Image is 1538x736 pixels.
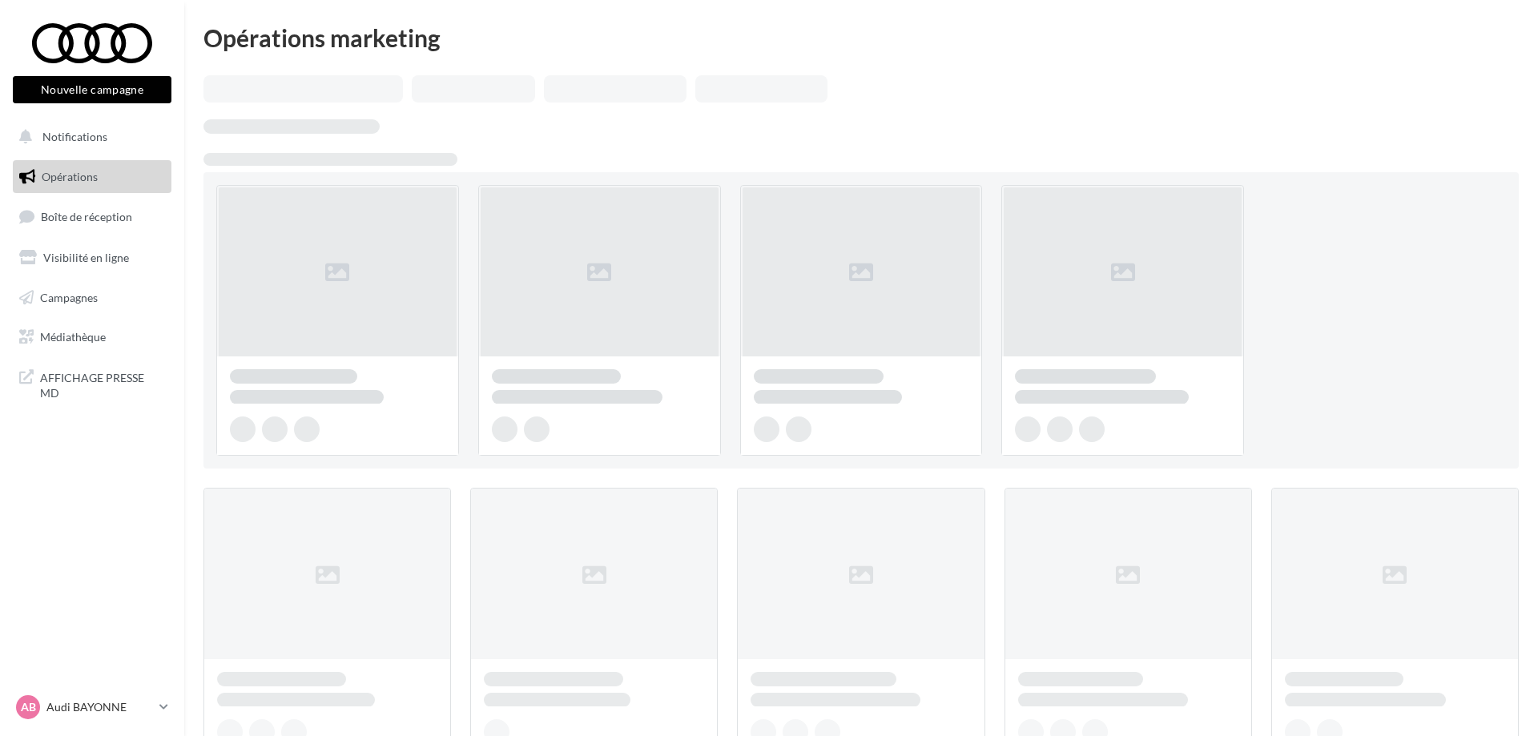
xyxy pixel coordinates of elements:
[40,330,106,344] span: Médiathèque
[41,210,132,223] span: Boîte de réception
[10,360,175,408] a: AFFICHAGE PRESSE MD
[203,26,1519,50] div: Opérations marketing
[13,76,171,103] button: Nouvelle campagne
[42,170,98,183] span: Opérations
[10,241,175,275] a: Visibilité en ligne
[10,320,175,354] a: Médiathèque
[40,290,98,304] span: Campagnes
[40,367,165,401] span: AFFICHAGE PRESSE MD
[10,281,175,315] a: Campagnes
[10,199,175,234] a: Boîte de réception
[13,692,171,722] a: AB Audi BAYONNE
[46,699,153,715] p: Audi BAYONNE
[42,130,107,143] span: Notifications
[10,120,168,154] button: Notifications
[10,160,175,194] a: Opérations
[43,251,129,264] span: Visibilité en ligne
[21,699,36,715] span: AB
